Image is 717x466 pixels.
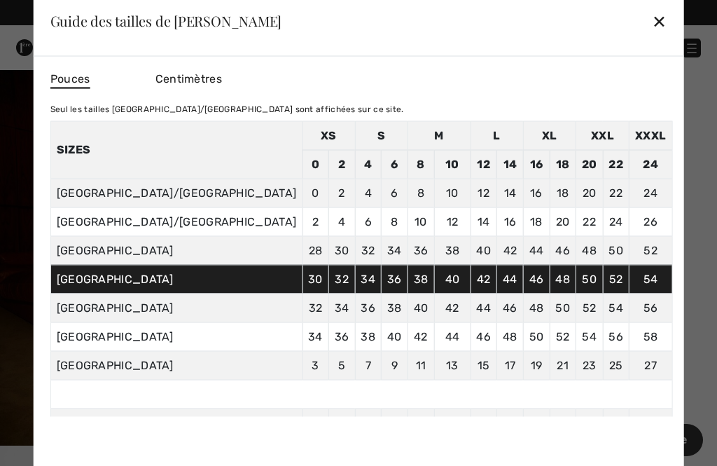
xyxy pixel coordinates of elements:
[50,294,302,322] td: [GEOGRAPHIC_DATA]
[471,322,497,351] td: 46
[50,102,673,115] div: Seul les tailles [GEOGRAPHIC_DATA]/[GEOGRAPHIC_DATA] sont affichées sur ce site.
[523,351,550,380] td: 19
[408,351,434,380] td: 11
[50,236,302,265] td: [GEOGRAPHIC_DATA]
[50,14,282,28] div: Guide des tailles de [PERSON_NAME]
[382,207,408,236] td: 8
[328,265,355,294] td: 32
[550,150,576,179] td: 18
[408,294,434,322] td: 40
[523,265,550,294] td: 46
[408,207,434,236] td: 10
[523,150,550,179] td: 16
[523,236,550,265] td: 44
[408,322,434,351] td: 42
[434,294,471,322] td: 42
[583,416,596,429] span: 47
[434,207,471,236] td: 12
[523,207,550,236] td: 18
[523,121,576,150] td: XL
[523,322,550,351] td: 50
[550,294,576,322] td: 50
[471,351,497,380] td: 15
[471,121,523,150] td: L
[408,179,434,207] td: 8
[497,351,524,380] td: 17
[603,322,629,351] td: 56
[328,179,355,207] td: 2
[355,322,382,351] td: 38
[576,207,603,236] td: 22
[644,416,657,429] span: 51
[328,322,355,351] td: 36
[497,207,524,236] td: 16
[335,416,349,429] span: 33
[382,179,408,207] td: 6
[576,351,603,380] td: 23
[355,351,382,380] td: 7
[576,179,603,207] td: 20
[302,179,329,207] td: 0
[355,207,382,236] td: 6
[50,409,302,437] td: BUSTE
[497,179,524,207] td: 14
[408,121,471,150] td: M
[576,121,629,150] td: XXL
[523,179,550,207] td: 16
[629,351,672,380] td: 27
[603,150,629,179] td: 22
[497,150,524,179] td: 14
[387,416,402,429] span: 35
[629,121,672,150] td: XXXL
[550,236,576,265] td: 46
[50,121,302,179] th: Sizes
[523,294,550,322] td: 48
[302,236,329,265] td: 28
[434,150,471,179] td: 10
[382,265,408,294] td: 36
[603,236,629,265] td: 50
[497,294,524,322] td: 46
[50,207,302,236] td: [GEOGRAPHIC_DATA]/[GEOGRAPHIC_DATA]
[629,322,672,351] td: 58
[382,351,408,380] td: 9
[529,416,544,429] span: 43
[302,207,329,236] td: 2
[328,351,355,380] td: 5
[471,207,497,236] td: 14
[471,294,497,322] td: 44
[555,416,570,429] span: 45
[603,179,629,207] td: 22
[629,150,672,179] td: 24
[441,416,464,429] span: 37.5
[652,6,667,36] div: ✕
[355,150,382,179] td: 4
[50,322,302,351] td: [GEOGRAPHIC_DATA]
[629,179,672,207] td: 24
[576,265,603,294] td: 50
[302,351,329,380] td: 3
[355,294,382,322] td: 36
[471,236,497,265] td: 40
[50,351,302,380] td: [GEOGRAPHIC_DATA]
[497,236,524,265] td: 42
[603,294,629,322] td: 54
[328,236,355,265] td: 30
[497,322,524,351] td: 48
[434,236,471,265] td: 38
[302,322,329,351] td: 34
[550,265,576,294] td: 48
[550,322,576,351] td: 52
[382,294,408,322] td: 38
[355,265,382,294] td: 34
[471,179,497,207] td: 12
[550,179,576,207] td: 18
[32,10,60,22] span: Aide
[382,322,408,351] td: 40
[609,416,623,429] span: 49
[576,294,603,322] td: 52
[629,207,672,236] td: 26
[408,265,434,294] td: 38
[382,150,408,179] td: 6
[155,71,222,85] span: Centimètres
